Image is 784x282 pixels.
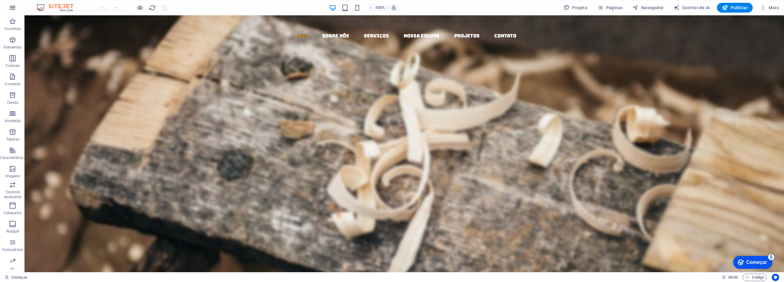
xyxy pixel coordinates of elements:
button: Escritor de IA [671,3,712,13]
font: Escritor de IA [682,5,710,10]
font: Cabeçalho [4,211,22,215]
font: Projeto [572,5,587,10]
button: Páginas [595,3,625,13]
font: Páginas [606,5,623,10]
font: Elementos [4,45,21,49]
font: Começar [11,275,28,280]
font: Mais [769,5,779,10]
font: Acordeão [5,119,21,123]
font: Navegador [641,5,664,10]
font: Caixas [7,100,19,105]
font: 100% [375,5,385,10]
font: Imagens [5,174,20,178]
font: Contente [5,82,20,86]
button: Projeto [561,3,590,13]
font: Formulários [2,248,23,252]
i: Recarregar página [149,4,156,11]
font: Rodapé [6,229,19,234]
button: Código [743,274,767,281]
img: Logotipo do editor [35,4,81,11]
button: Publicar [717,3,753,13]
div: Design (Ctrl+Alt+Y) [561,3,590,13]
i: Ao redimensionar, ajuste automaticamente o nível de zoom para se ajustar ao dispositivo escolhido. [391,5,397,10]
font: Favoritos [5,27,21,31]
h6: Tempo de sessão [722,274,738,281]
font: 5 [40,2,43,7]
a: Clique para cancelar a seleção. Clique duas vezes para abrir as páginas. [5,274,28,281]
button: Mais [758,3,781,13]
button: Clique aqui para sair do modo de visualização e continuar editando [136,4,144,11]
font: Tabelas [6,137,19,141]
div: Começar 5 itens restantes, 0% concluído [3,3,43,16]
font: Começar [17,7,37,12]
button: Centrados no usuário [772,274,779,281]
button: Navegador [630,3,666,13]
font: Colunas [6,64,20,68]
font: Código [752,275,764,280]
font: 00:00 [728,275,738,280]
button: 100% [366,4,388,11]
font: Publicar [731,5,748,10]
font: Controle deslizante [4,190,21,199]
button: recarregar [149,4,156,11]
